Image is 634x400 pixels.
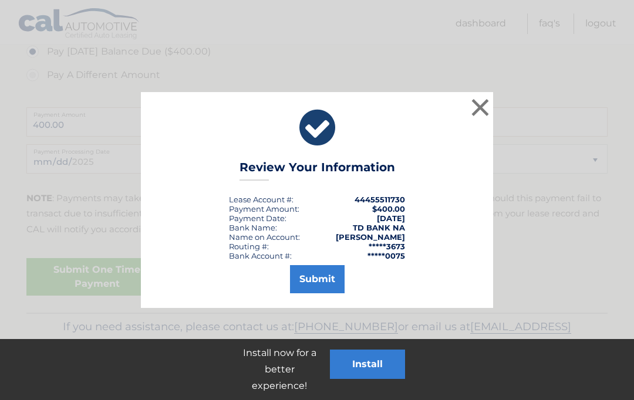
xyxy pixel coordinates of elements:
strong: [PERSON_NAME] [336,232,405,242]
div: Name on Account: [229,232,300,242]
div: Bank Account #: [229,251,292,260]
p: Install now for a better experience! [229,345,330,394]
button: × [468,96,492,119]
div: Routing #: [229,242,269,251]
span: [DATE] [377,213,405,223]
strong: TD BANK NA [353,223,405,232]
button: Install [330,350,405,379]
div: Payment Amount: [229,204,299,213]
span: Payment Date [229,213,285,223]
strong: 44455511730 [355,195,405,204]
div: Lease Account #: [229,195,294,204]
h3: Review Your Information [240,160,395,181]
div: Bank Name: [229,223,277,232]
button: Submit [290,265,345,293]
span: $400.00 [372,204,405,213]
div: : [229,213,286,223]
